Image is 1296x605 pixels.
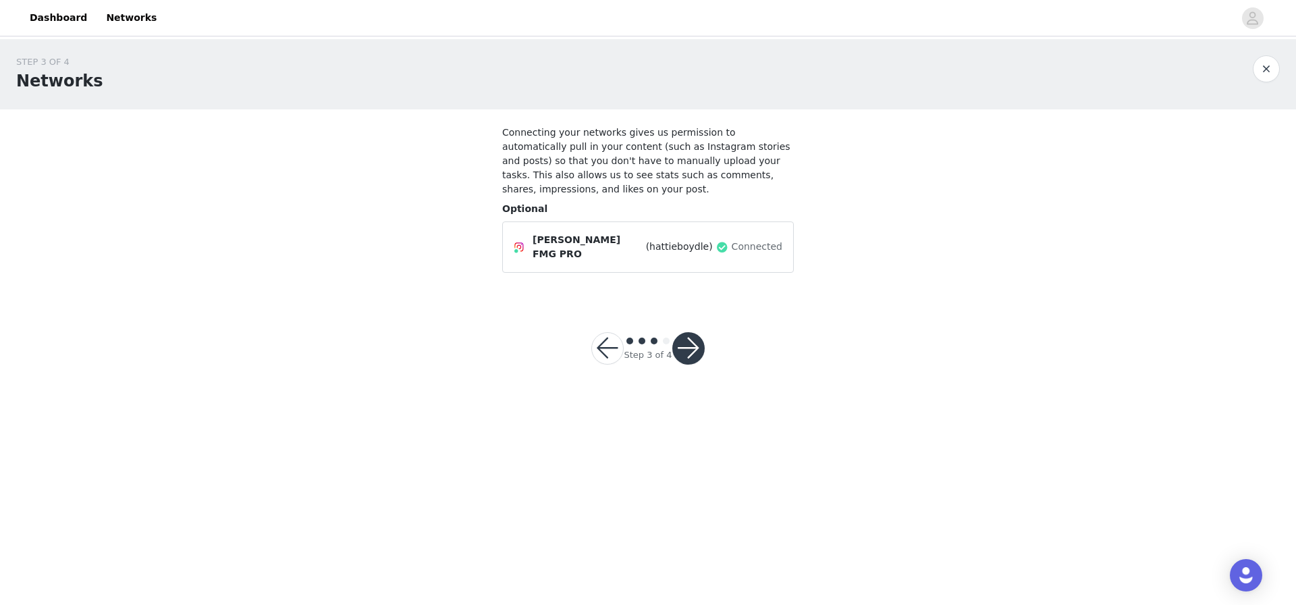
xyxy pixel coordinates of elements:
[624,348,672,362] div: Step 3 of 4
[646,240,713,254] span: (hattieboydle)
[502,126,794,196] h4: Connecting your networks gives us permission to automatically pull in your content (such as Insta...
[514,242,524,253] img: Instagram Icon
[1246,7,1259,29] div: avatar
[533,233,643,261] span: [PERSON_NAME] FMG PRO
[98,3,165,33] a: Networks
[1230,559,1262,591] div: Open Intercom Messenger
[16,55,103,69] div: STEP 3 OF 4
[16,69,103,93] h1: Networks
[732,240,782,254] span: Connected
[502,203,547,214] span: Optional
[22,3,95,33] a: Dashboard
